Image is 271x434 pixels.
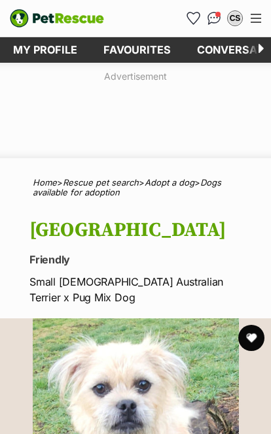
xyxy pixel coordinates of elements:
[10,9,104,27] img: logo-e224e6f780fb5917bec1dbf3a21bbac754714ae5b6737aabdf751b685950b380.svg
[225,8,245,29] button: My account
[183,8,245,29] ul: Account quick links
[33,177,221,197] a: Dogs available for adoption
[29,217,255,244] h1: [GEOGRAPHIC_DATA]
[228,12,242,25] div: CS
[29,250,255,269] p: Friendly
[204,8,225,29] a: Conversations
[145,177,194,188] a: Adopt a dog
[90,37,184,63] a: Favourites
[183,8,204,29] a: Favourites
[245,8,266,28] button: Menu
[29,274,255,305] p: Small [DEMOGRAPHIC_DATA] Australian Terrier x Pug Mix Dog
[238,325,264,351] button: favourite
[10,9,104,27] a: PetRescue
[208,12,221,25] img: chat-41dd97257d64d25036548639549fe6c8038ab92f7586957e7f3b1b290dea8141.svg
[33,177,57,188] a: Home
[63,177,139,188] a: Rescue pet search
